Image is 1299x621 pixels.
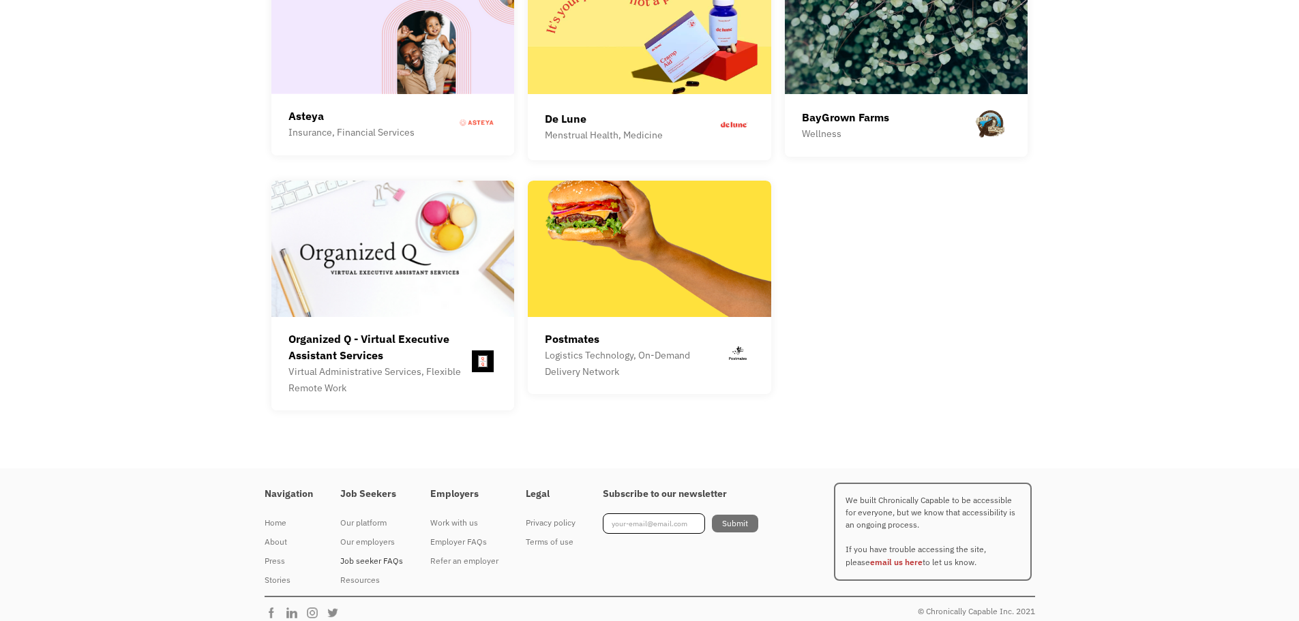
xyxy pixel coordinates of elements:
[288,108,415,124] div: Asteya
[340,534,403,550] div: Our employers
[288,363,469,396] div: Virtual Administrative Services, Flexible Remote Work
[265,488,313,500] h4: Navigation
[802,125,889,142] div: Wellness
[265,515,313,531] div: Home
[430,534,498,550] div: Employer FAQs
[526,534,576,550] div: Terms of use
[603,513,705,534] input: your-email@email.com
[430,513,498,532] a: Work with us
[430,553,498,569] div: Refer an employer
[528,181,771,394] a: PostmatesLogistics Technology, On-Demand Delivery Network
[870,557,923,567] a: email us here
[340,488,403,500] h4: Job Seekers
[340,551,403,571] a: Job seeker FAQs
[265,551,313,571] a: Press
[265,571,313,590] a: Stories
[545,110,663,127] div: De Lune
[265,572,313,588] div: Stories
[545,127,663,143] div: Menstrual Health, Medicine
[603,488,758,500] h4: Subscribe to our newsletter
[545,331,721,347] div: Postmates
[340,515,403,531] div: Our platform
[340,571,403,590] a: Resources
[340,532,403,551] a: Our employers
[430,488,498,500] h4: Employers
[340,572,403,588] div: Resources
[918,603,1035,620] div: © Chronically Capable Inc. 2021
[326,606,346,620] img: Chronically Capable Twitter Page
[834,483,1032,581] p: We built Chronically Capable to be accessible for everyone, but we know that accessibility is an ...
[545,347,721,380] div: Logistics Technology, On-Demand Delivery Network
[271,181,515,410] a: Organized Q - Virtual Executive Assistant ServicesVirtual Administrative Services, Flexible Remot...
[285,606,305,620] img: Chronically Capable Linkedin Page
[340,513,403,532] a: Our platform
[526,515,576,531] div: Privacy policy
[526,513,576,532] a: Privacy policy
[288,331,469,363] div: Organized Q - Virtual Executive Assistant Services
[603,513,758,534] form: Footer Newsletter
[265,534,313,550] div: About
[265,553,313,569] div: Press
[526,488,576,500] h4: Legal
[712,515,758,532] input: Submit
[802,109,889,125] div: BayGrown Farms
[305,606,326,620] img: Chronically Capable Instagram Page
[265,513,313,532] a: Home
[340,553,403,569] div: Job seeker FAQs
[430,532,498,551] a: Employer FAQs
[288,124,415,140] div: Insurance, Financial Services
[430,515,498,531] div: Work with us
[265,606,285,620] img: Chronically Capable Facebook Page
[430,551,498,571] a: Refer an employer
[265,532,313,551] a: About
[526,532,576,551] a: Terms of use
